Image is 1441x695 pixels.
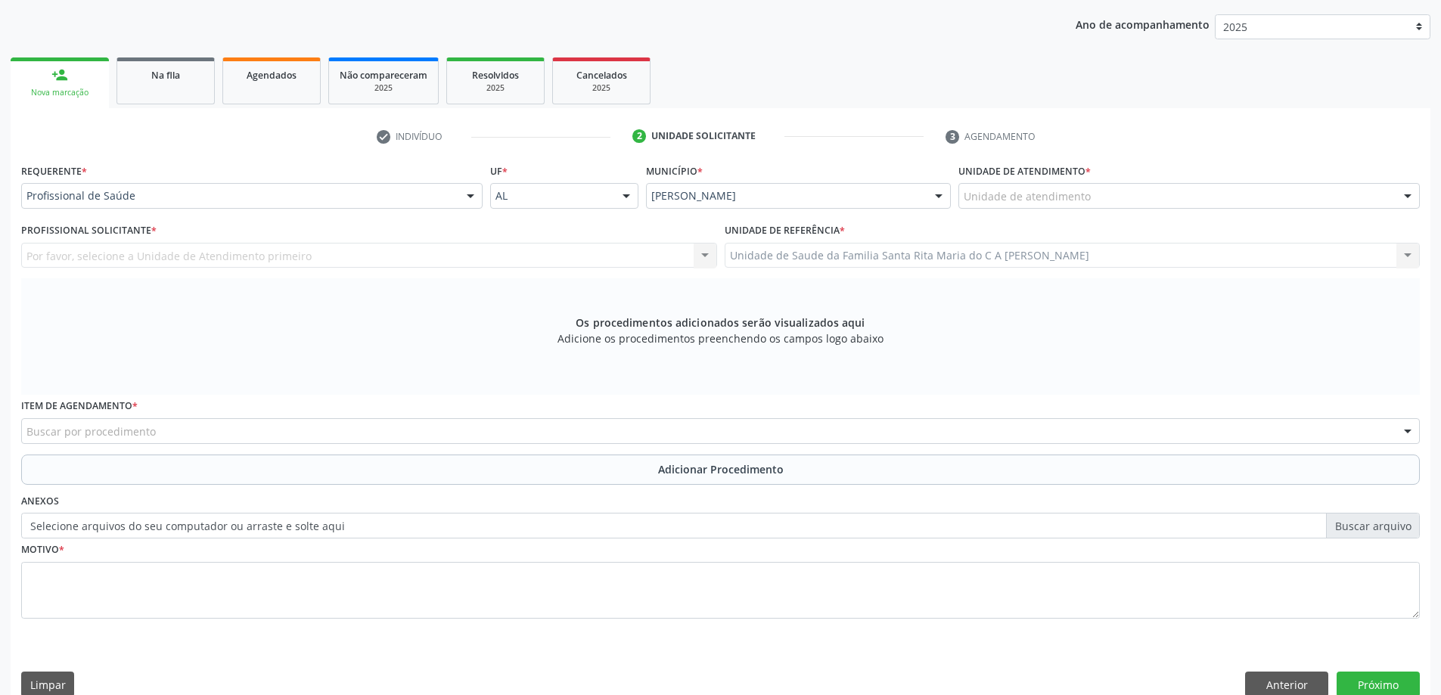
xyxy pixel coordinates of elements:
label: Motivo [21,538,64,562]
label: Requerente [21,160,87,183]
span: Na fila [151,69,180,82]
label: Unidade de atendimento [958,160,1091,183]
div: Nova marcação [21,87,98,98]
span: AL [495,188,608,203]
span: Agendados [247,69,297,82]
div: 2 [632,129,646,143]
span: Buscar por procedimento [26,424,156,439]
label: Anexos [21,490,59,513]
label: Município [646,160,703,183]
div: Unidade solicitante [651,129,756,143]
span: Os procedimentos adicionados serão visualizados aqui [576,315,865,330]
div: 2025 [564,82,639,94]
span: Unidade de atendimento [964,188,1091,204]
span: Não compareceram [340,69,427,82]
label: UF [490,160,508,183]
span: Resolvidos [472,69,519,82]
div: 2025 [458,82,533,94]
span: Profissional de Saúde [26,188,452,203]
label: Profissional Solicitante [21,219,157,243]
div: person_add [51,67,68,83]
button: Adicionar Procedimento [21,455,1420,485]
span: [PERSON_NAME] [651,188,920,203]
div: 2025 [340,82,427,94]
span: Adicione os procedimentos preenchendo os campos logo abaixo [557,330,884,346]
span: Adicionar Procedimento [658,461,784,477]
p: Ano de acompanhamento [1076,14,1210,33]
label: Unidade de referência [725,219,845,243]
label: Item de agendamento [21,395,138,418]
span: Cancelados [576,69,627,82]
